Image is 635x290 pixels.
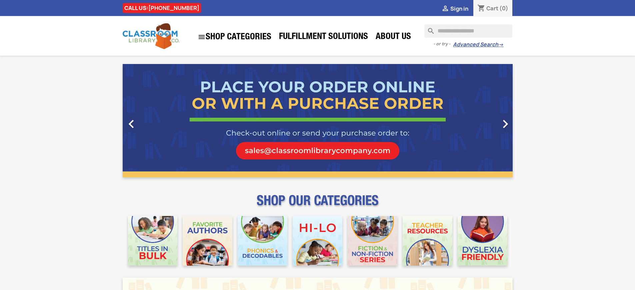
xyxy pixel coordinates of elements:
p: SHOP OUR CATEGORIES [123,199,513,211]
img: CLC_Phonics_And_Decodables_Mobile.jpg [238,216,287,266]
span: → [498,41,503,48]
img: CLC_Favorite_Authors_Mobile.jpg [183,216,232,266]
img: CLC_Teacher_Resources_Mobile.jpg [403,216,452,266]
a: Fulfillment Solutions [276,31,371,44]
a: SHOP CATEGORIES [194,30,275,44]
a:  Sign in [441,5,468,12]
span: Cart [486,5,498,12]
a: [PHONE_NUMBER] [148,4,199,12]
ul: Carousel container [123,64,513,177]
img: Classroom Library Company [123,23,179,49]
a: About Us [372,31,414,44]
i:  [497,116,514,132]
img: CLC_HiLo_Mobile.jpg [293,216,342,266]
input: Search [424,24,512,38]
img: CLC_Bulk_Mobile.jpg [128,216,178,266]
a: Previous [123,64,181,177]
span: Sign in [450,5,468,12]
i:  [441,5,449,13]
i:  [198,33,206,41]
img: CLC_Fiction_Nonfiction_Mobile.jpg [348,216,397,266]
span: (0) [499,5,508,12]
a: Next [454,64,513,177]
a: Advanced Search→ [453,41,503,48]
i: shopping_cart [477,5,485,13]
img: CLC_Dyslexia_Mobile.jpg [458,216,507,266]
span: - or try - [433,41,453,47]
div: CALL US: [123,3,201,13]
i: search [424,24,432,32]
i:  [123,116,140,132]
